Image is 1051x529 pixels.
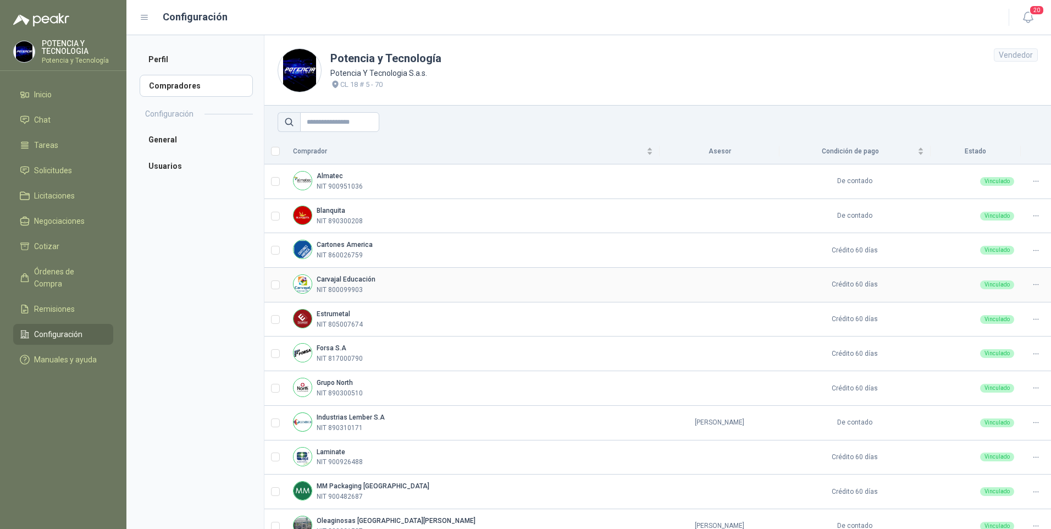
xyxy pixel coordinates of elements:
img: Company Logo [294,206,312,224]
span: Órdenes de Compra [34,266,103,290]
p: NIT 890300208 [317,216,363,227]
th: Estado [931,139,1021,164]
b: Grupo North [317,379,353,387]
a: Usuarios [140,155,253,177]
img: Company Logo [294,448,312,466]
span: Configuración [34,328,82,340]
div: Vinculado [980,349,1014,358]
a: Tareas [13,135,113,156]
td: Crédito 60 días [779,475,931,509]
td: De contado [779,164,931,199]
h1: Potencia y Tecnología [330,50,441,67]
div: Vinculado [980,418,1014,427]
span: Chat [34,114,51,126]
span: Cotizar [34,240,59,252]
a: Negociaciones [13,211,113,232]
b: Forsa S.A [317,344,346,352]
span: Inicio [34,89,52,101]
p: CL 18 # 5 - 70 [340,79,383,90]
p: NIT 900926488 [317,457,363,467]
p: NIT 817000790 [317,354,363,364]
img: Company Logo [294,275,312,293]
a: Cotizar [13,236,113,257]
a: Inicio [13,84,113,105]
b: Blanquita [317,207,345,214]
b: Cartones America [317,241,373,249]
b: Industrias Lember S.A [317,414,385,421]
span: Comprador [293,146,644,157]
a: Licitaciones [13,185,113,206]
div: Vinculado [980,315,1014,324]
span: Condición de pago [786,146,915,157]
button: 20 [1018,8,1038,27]
p: NIT 890310171 [317,423,363,433]
img: Company Logo [294,310,312,328]
div: Vinculado [980,384,1014,393]
p: NIT 900482687 [317,492,363,502]
td: Crédito 60 días [779,302,931,337]
span: Manuales y ayuda [34,354,97,366]
a: Perfil [140,48,253,70]
p: NIT 805007674 [317,319,363,330]
div: Vinculado [980,177,1014,186]
b: Carvajal Educación [317,275,375,283]
div: Vinculado [980,487,1014,496]
td: Crédito 60 días [779,233,931,268]
div: Vinculado [980,246,1014,255]
img: Company Logo [294,240,312,258]
span: Solicitudes [34,164,72,177]
p: Potencia Y Tecnologia S.a.s. [330,67,441,79]
img: Company Logo [294,172,312,190]
div: Vinculado [980,280,1014,289]
span: Licitaciones [34,190,75,202]
th: Comprador [286,139,660,164]
td: [PERSON_NAME] [660,406,779,440]
b: Estrumetal [317,310,350,318]
a: Compradores [140,75,253,97]
b: Almatec [317,172,343,180]
p: NIT 900951036 [317,181,363,192]
span: 20 [1029,5,1044,15]
span: Remisiones [34,303,75,315]
img: Company Logo [294,482,312,500]
p: NIT 890300510 [317,388,363,399]
td: Crédito 60 días [779,337,931,371]
a: Remisiones [13,299,113,319]
div: Vinculado [980,212,1014,221]
a: Manuales y ayuda [13,349,113,370]
a: Órdenes de Compra [13,261,113,294]
img: Company Logo [14,41,35,62]
a: General [140,129,253,151]
div: Vinculado [980,453,1014,461]
p: Potencia y Tecnología [42,57,113,64]
p: POTENCIA Y TECNOLOGIA [42,40,113,55]
th: Asesor [660,139,779,164]
a: Solicitudes [13,160,113,181]
td: Crédito 60 días [779,268,931,302]
b: Oleaginosas [GEOGRAPHIC_DATA][PERSON_NAME] [317,517,475,525]
img: Company Logo [294,378,312,396]
span: Negociaciones [34,215,85,227]
img: Company Logo [278,49,321,92]
a: Chat [13,109,113,130]
div: Vendedor [994,48,1038,62]
h1: Configuración [163,9,228,25]
th: Condición de pago [779,139,931,164]
p: NIT 860026759 [317,250,363,261]
b: MM Packaging [GEOGRAPHIC_DATA] [317,482,429,490]
b: Laminate [317,448,345,456]
td: Crédito 60 días [779,440,931,475]
img: Company Logo [294,413,312,431]
span: Tareas [34,139,58,151]
td: De contado [779,406,931,440]
img: Logo peakr [13,13,69,26]
td: De contado [779,199,931,234]
p: NIT 800099903 [317,285,363,295]
h2: Configuración [145,108,193,120]
img: Company Logo [294,344,312,362]
td: Crédito 60 días [779,371,931,406]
